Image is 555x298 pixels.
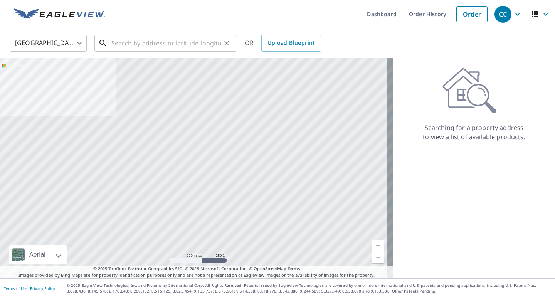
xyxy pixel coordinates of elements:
[93,266,300,272] span: © 2025 TomTom, Earthstar Geographics SIO, © 2025 Microsoft Corporation, ©
[4,286,55,291] p: |
[245,35,321,52] div: OR
[27,245,48,264] div: Aerial
[30,286,55,291] a: Privacy Policy
[288,266,300,271] a: Terms
[422,123,526,141] p: Searching for a property address to view a list of available products.
[494,6,511,23] div: CC
[372,251,384,263] a: Current Level 5, Zoom Out
[111,32,221,54] input: Search by address or latitude-longitude
[267,38,314,48] span: Upload Blueprint
[67,283,551,294] p: © 2025 Eagle View Technologies, Inc. and Pictometry International Corp. All Rights Reserved. Repo...
[14,8,105,20] img: EV Logo
[261,35,321,52] a: Upload Blueprint
[10,32,87,54] div: [GEOGRAPHIC_DATA]
[221,38,232,49] button: Clear
[254,266,286,271] a: OpenStreetMap
[372,240,384,251] a: Current Level 5, Zoom In
[9,245,67,264] div: Aerial
[456,6,488,22] a: Order
[4,286,28,291] a: Terms of Use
